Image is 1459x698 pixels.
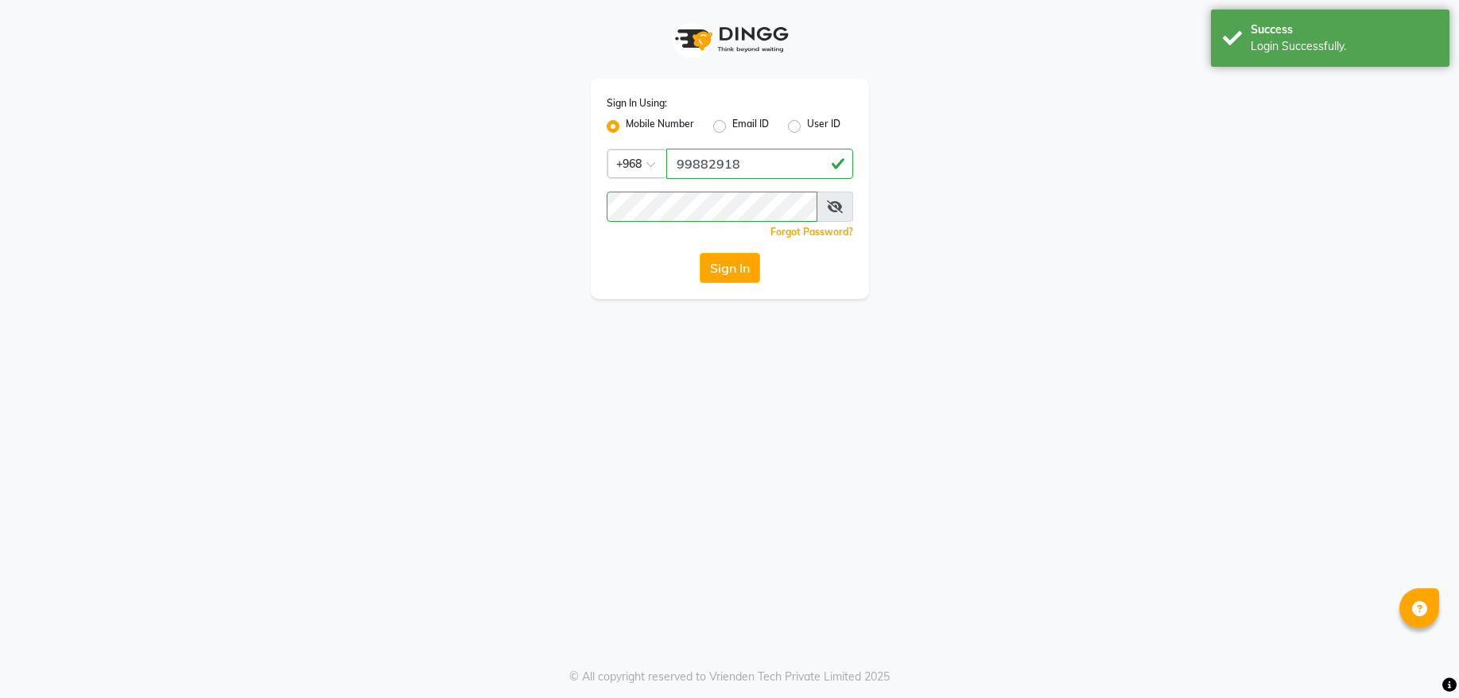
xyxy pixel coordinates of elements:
label: Mobile Number [626,117,694,136]
a: Forgot Password? [770,226,853,238]
label: Email ID [732,117,769,136]
div: Login Successfully. [1251,38,1438,55]
button: Sign In [700,253,760,283]
input: Username [666,149,853,179]
iframe: chat widget [1392,634,1443,682]
label: User ID [807,117,840,136]
input: Username [607,192,817,222]
div: Success [1251,21,1438,38]
img: logo1.svg [666,16,794,63]
label: Sign In Using: [607,96,667,111]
